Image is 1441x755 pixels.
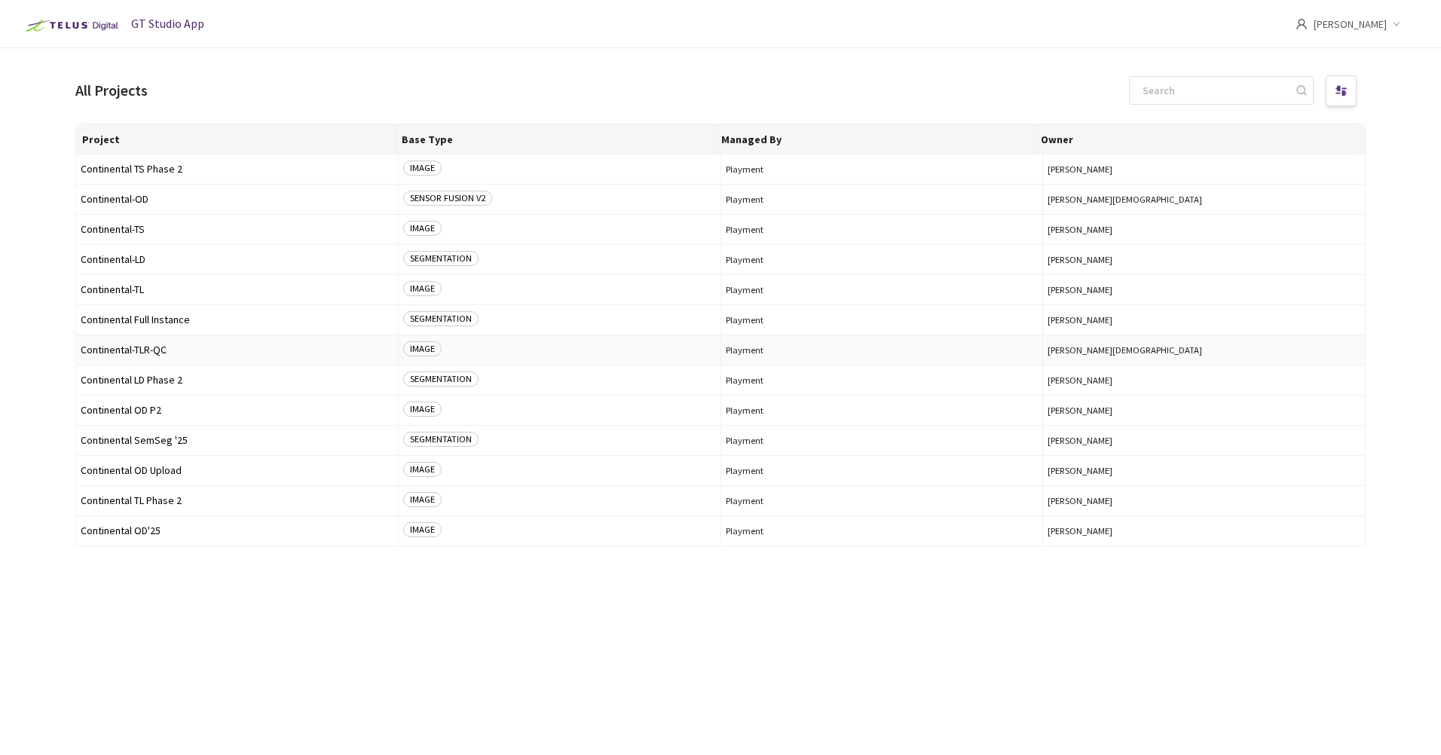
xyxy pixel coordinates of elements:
[726,405,1039,416] span: Playment
[81,525,393,536] span: Continental OD'25
[403,522,442,537] span: IMAGE
[726,194,1039,205] span: Playment
[1035,124,1354,154] th: Owner
[403,402,442,417] span: IMAGE
[1048,435,1360,446] button: [PERSON_NAME]
[726,465,1039,476] span: Playment
[131,16,204,31] span: GT Studio App
[1134,77,1294,104] input: Search
[1048,284,1360,295] button: [PERSON_NAME]
[1048,525,1360,536] button: [PERSON_NAME]
[403,341,442,356] span: IMAGE
[18,14,123,38] img: Telus
[1048,344,1360,356] button: [PERSON_NAME][DEMOGRAPHIC_DATA]
[81,405,393,416] span: Continental OD P2
[403,432,479,447] span: SEGMENTATION
[81,254,393,265] span: Continental-LD
[1048,224,1360,235] button: [PERSON_NAME]
[81,194,393,205] span: Continental-OD
[1048,465,1360,476] button: [PERSON_NAME]
[403,251,479,266] span: SEGMENTATION
[396,124,715,154] th: Base Type
[403,492,442,507] span: IMAGE
[76,124,396,154] th: Project
[403,311,479,326] span: SEGMENTATION
[1048,495,1360,506] button: [PERSON_NAME]
[403,160,442,176] span: IMAGE
[403,371,479,387] span: SEGMENTATION
[715,124,1035,154] th: Managed By
[1048,164,1360,175] button: [PERSON_NAME]
[81,284,393,295] span: Continental-TL
[726,254,1039,265] span: Playment
[81,164,393,175] span: Continental TS Phase 2
[726,525,1039,536] span: Playment
[81,465,393,476] span: Continental OD Upload
[403,221,442,236] span: IMAGE
[1048,405,1360,416] button: [PERSON_NAME]
[1393,20,1400,28] span: down
[81,495,393,506] span: Continental TL Phase 2
[726,374,1039,386] span: Playment
[1048,254,1360,265] button: [PERSON_NAME]
[1048,314,1360,326] button: [PERSON_NAME]
[1296,18,1308,30] span: user
[1048,194,1360,205] button: [PERSON_NAME][DEMOGRAPHIC_DATA]
[403,191,492,206] span: SENSOR FUSION V2
[75,80,148,102] div: All Projects
[81,224,393,235] span: Continental-TS
[726,284,1039,295] span: Playment
[726,495,1039,506] span: Playment
[726,435,1039,446] span: Playment
[403,281,442,296] span: IMAGE
[726,224,1039,235] span: Playment
[1048,374,1360,386] button: [PERSON_NAME]
[81,374,393,386] span: Continental LD Phase 2
[403,462,442,477] span: IMAGE
[726,164,1039,175] span: Playment
[81,435,393,446] span: Continental SemSeg '25
[81,314,393,326] span: Continental Full Instance
[81,344,393,356] span: Continental-TLR-QC
[726,344,1039,356] span: Playment
[726,314,1039,326] span: Playment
